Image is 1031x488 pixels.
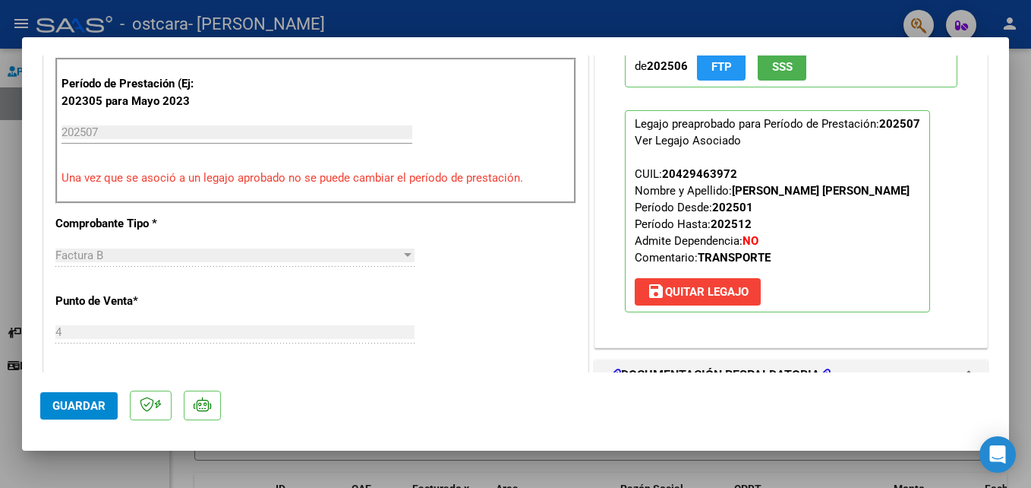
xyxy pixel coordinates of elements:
span: Guardar [52,399,106,413]
p: Legajo preaprobado para Período de Prestación: [625,110,930,312]
button: SSS [758,52,806,81]
mat-expansion-panel-header: DOCUMENTACIÓN RESPALDATORIA [595,360,987,391]
div: Ver Legajo Asociado [635,132,741,149]
p: El afiliado figura en el ultimo padrón que tenemos de la SSS de [625,30,957,87]
p: Número [55,369,212,387]
h1: DOCUMENTACIÓN RESPALDATORIA [610,366,831,385]
strong: 202507 [879,117,920,131]
button: Quitar Legajo [635,278,761,306]
strong: TRANSPORTE [698,251,771,265]
div: Open Intercom Messenger [979,436,1016,473]
p: Punto de Venta [55,293,212,310]
div: 20429463972 [662,166,737,182]
span: Comentario: [635,251,771,265]
button: Guardar [40,392,118,420]
span: Factura B [55,249,103,262]
span: FTP [711,60,732,74]
span: CUIL: Nombre y Apellido: Período Desde: Período Hasta: Admite Dependencia: [635,167,910,265]
strong: NO [743,234,758,248]
div: PREAPROBACIÓN PARA INTEGRACION [595,8,987,347]
p: Comprobante Tipo * [55,215,212,233]
strong: 202501 [712,201,753,214]
strong: 202506 [647,59,688,73]
mat-icon: save [647,282,665,300]
p: Período de Prestación (Ej: 202305 para Mayo 2023 [61,75,214,109]
p: Una vez que se asoció a un legajo aprobado no se puede cambiar el período de prestación. [61,170,570,187]
button: FTP [697,52,746,81]
span: SSS [772,60,793,74]
strong: [PERSON_NAME] [PERSON_NAME] [732,184,910,198]
strong: 202512 [711,217,752,231]
span: Quitar Legajo [647,285,749,299]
